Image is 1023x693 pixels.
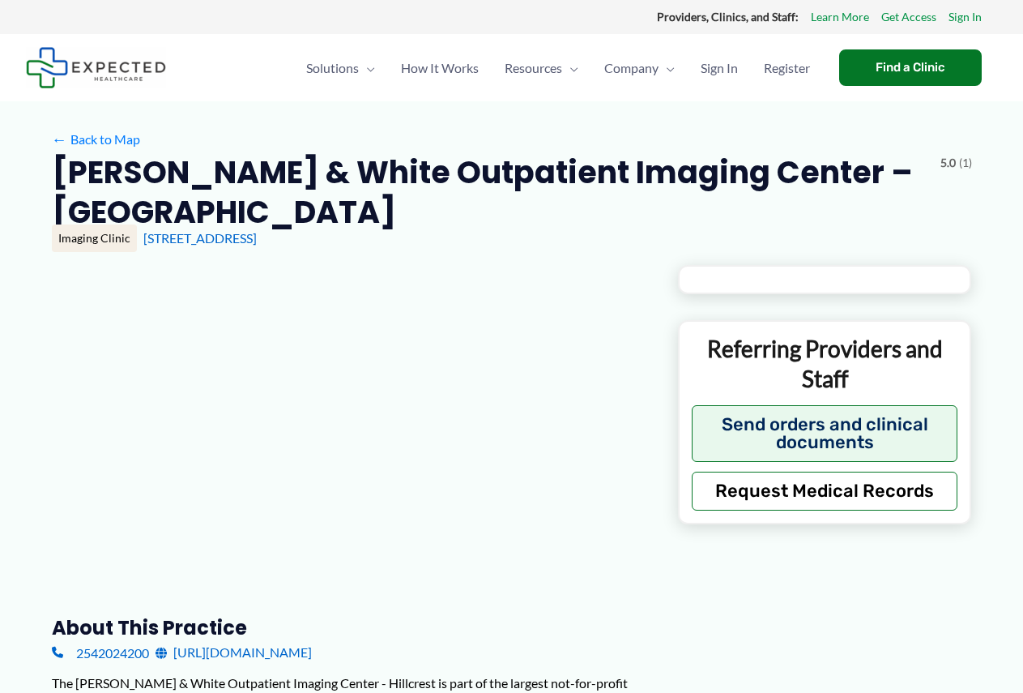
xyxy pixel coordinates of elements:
[692,472,958,511] button: Request Medical Records
[401,40,479,96] span: How It Works
[156,640,312,665] a: [URL][DOMAIN_NAME]
[839,49,982,86] a: Find a Clinic
[562,40,578,96] span: Menu Toggle
[948,6,982,28] a: Sign In
[52,225,137,252] div: Imaging Clinic
[293,40,823,96] nav: Primary Site Navigation
[959,152,972,173] span: (1)
[26,47,166,88] img: Expected Healthcare Logo - side, dark font, small
[359,40,375,96] span: Menu Toggle
[657,10,799,24] strong: Providers, Clinics, and Staff:
[811,6,869,28] a: Learn More
[591,40,688,96] a: CompanyMenu Toggle
[306,40,359,96] span: Solutions
[52,127,140,152] a: ←Back to Map
[604,40,659,96] span: Company
[688,40,751,96] a: Sign In
[293,40,388,96] a: SolutionsMenu Toggle
[701,40,738,96] span: Sign In
[692,334,958,393] p: Referring Providers and Staff
[388,40,492,96] a: How It Works
[492,40,591,96] a: ResourcesMenu Toggle
[52,615,652,640] h3: About this practice
[52,131,67,147] span: ←
[751,40,823,96] a: Register
[764,40,810,96] span: Register
[505,40,562,96] span: Resources
[940,152,956,173] span: 5.0
[692,405,958,462] button: Send orders and clinical documents
[659,40,675,96] span: Menu Toggle
[881,6,936,28] a: Get Access
[143,230,257,246] a: [STREET_ADDRESS]
[52,640,149,665] a: 2542024200
[52,152,927,233] h2: [PERSON_NAME] & White Outpatient Imaging Center – [GEOGRAPHIC_DATA]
